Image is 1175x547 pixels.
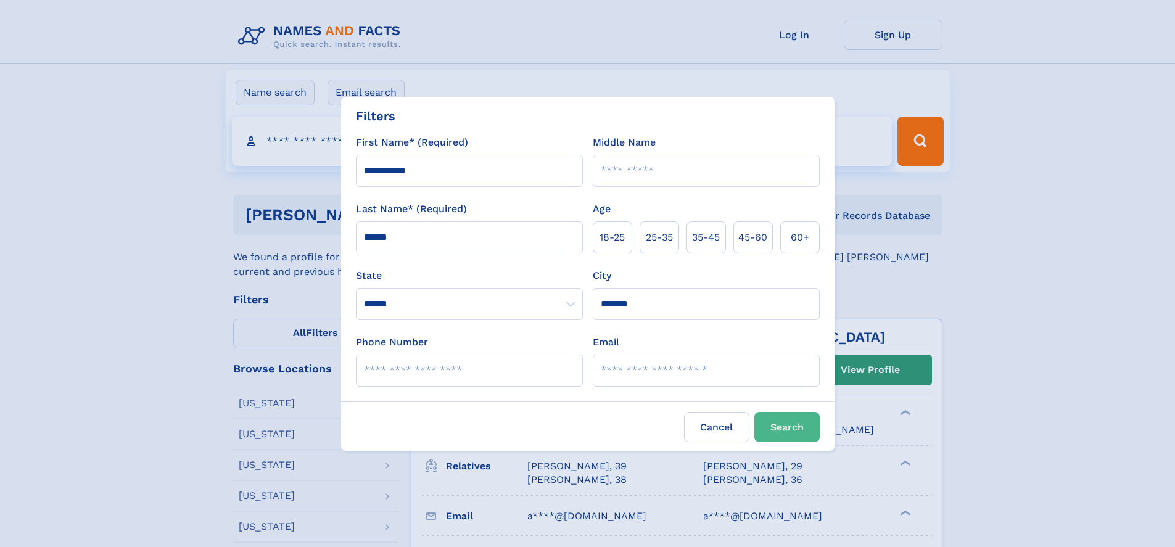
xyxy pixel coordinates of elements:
span: 35‑45 [692,230,720,245]
span: 45‑60 [738,230,767,245]
span: 60+ [791,230,809,245]
button: Search [754,412,820,442]
label: First Name* (Required) [356,135,468,150]
label: Age [593,202,611,216]
label: Cancel [684,412,749,442]
span: 25‑35 [646,230,673,245]
label: City [593,268,611,283]
label: State [356,268,583,283]
label: Last Name* (Required) [356,202,467,216]
label: Middle Name [593,135,656,150]
label: Email [593,335,619,350]
div: Filters [356,107,395,125]
span: 18‑25 [600,230,625,245]
label: Phone Number [356,335,428,350]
